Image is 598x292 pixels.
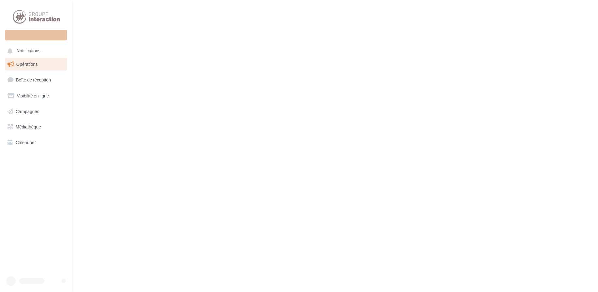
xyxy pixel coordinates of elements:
[4,89,68,102] a: Visibilité en ligne
[17,48,40,54] span: Notifications
[4,73,68,86] a: Boîte de réception
[16,108,39,114] span: Campagnes
[4,136,68,149] a: Calendrier
[17,93,49,98] span: Visibilité en ligne
[16,77,51,82] span: Boîte de réception
[4,105,68,118] a: Campagnes
[16,140,36,145] span: Calendrier
[4,58,68,71] a: Opérations
[4,120,68,133] a: Médiathèque
[5,30,67,40] div: Nouvelle campagne
[16,124,41,129] span: Médiathèque
[16,61,38,67] span: Opérations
